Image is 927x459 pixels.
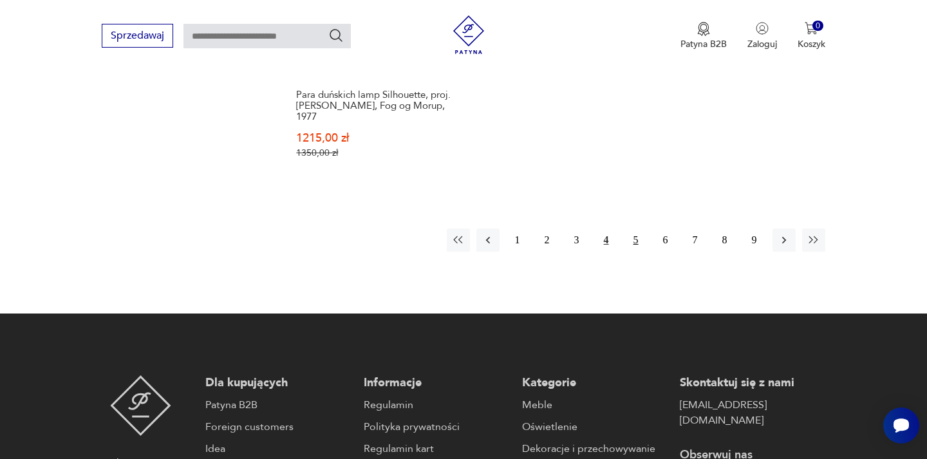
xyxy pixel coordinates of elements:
a: Oświetlenie [522,419,668,435]
p: Zaloguj [747,38,777,50]
button: 5 [624,229,648,252]
button: 4 [595,229,618,252]
img: Patyna - sklep z meblami i dekoracjami vintage [110,375,171,436]
a: Idea [205,441,351,456]
a: [EMAIL_ADDRESS][DOMAIN_NAME] [680,397,825,428]
img: Patyna - sklep z meblami i dekoracjami vintage [449,15,488,54]
a: Ikona medaluPatyna B2B [680,22,727,50]
button: 2 [536,229,559,252]
img: Ikona koszyka [805,22,818,35]
p: Dla kupujących [205,375,351,391]
a: Meble [522,397,668,413]
button: 7 [684,229,707,252]
p: Informacje [364,375,509,391]
button: Patyna B2B [680,22,727,50]
button: Szukaj [328,28,344,43]
button: 3 [565,229,588,252]
button: 6 [654,229,677,252]
a: Regulamin [364,397,509,413]
img: Ikonka użytkownika [756,22,769,35]
h3: Para duńskich lamp Silhouette, proj. [PERSON_NAME], Fog og Morup, 1977 [296,89,454,122]
p: Patyna B2B [680,38,727,50]
button: 0Koszyk [798,22,825,50]
img: Ikona medalu [697,22,710,36]
p: 1215,00 zł [296,133,454,144]
a: Sprzedawaj [102,32,173,41]
a: Patyna B2B [205,397,351,413]
button: 8 [713,229,736,252]
p: Skontaktuj się z nami [680,375,825,391]
a: Dekoracje i przechowywanie [522,441,668,456]
a: Polityka prywatności [364,419,509,435]
p: 1350,00 zł [296,147,454,158]
button: 9 [743,229,766,252]
p: Kategorie [522,375,668,391]
button: Sprzedawaj [102,24,173,48]
div: 0 [812,21,823,32]
iframe: Smartsupp widget button [883,407,919,444]
a: Foreign customers [205,419,351,435]
p: Koszyk [798,38,825,50]
button: Zaloguj [747,22,777,50]
button: 1 [506,229,529,252]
